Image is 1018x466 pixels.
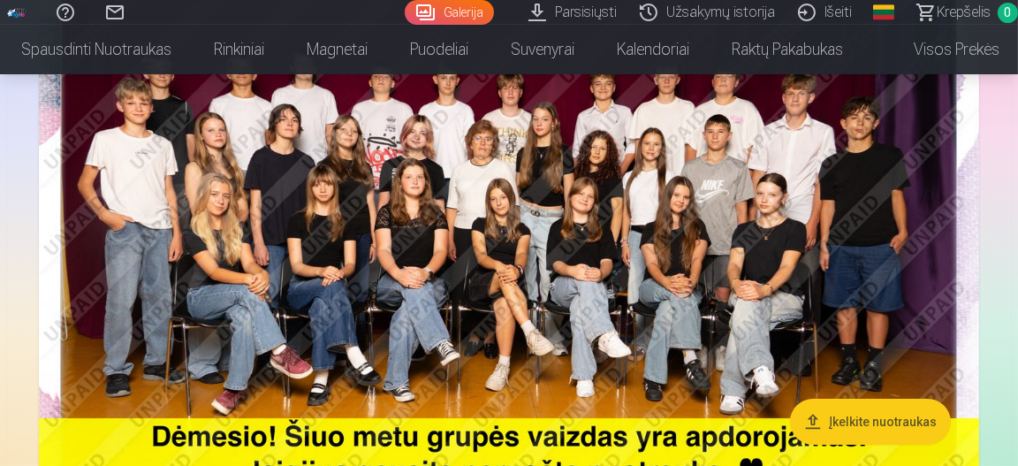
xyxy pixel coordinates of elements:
[7,7,27,18] img: /fa2
[193,25,285,74] a: Rinkiniai
[998,3,1018,23] span: 0
[710,25,864,74] a: Raktų pakabukas
[937,2,991,23] span: Krepšelis
[596,25,710,74] a: Kalendoriai
[490,25,596,74] a: Suvenyrai
[389,25,490,74] a: Puodeliai
[790,399,951,445] button: Įkelkite nuotraukas
[285,25,389,74] a: Magnetai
